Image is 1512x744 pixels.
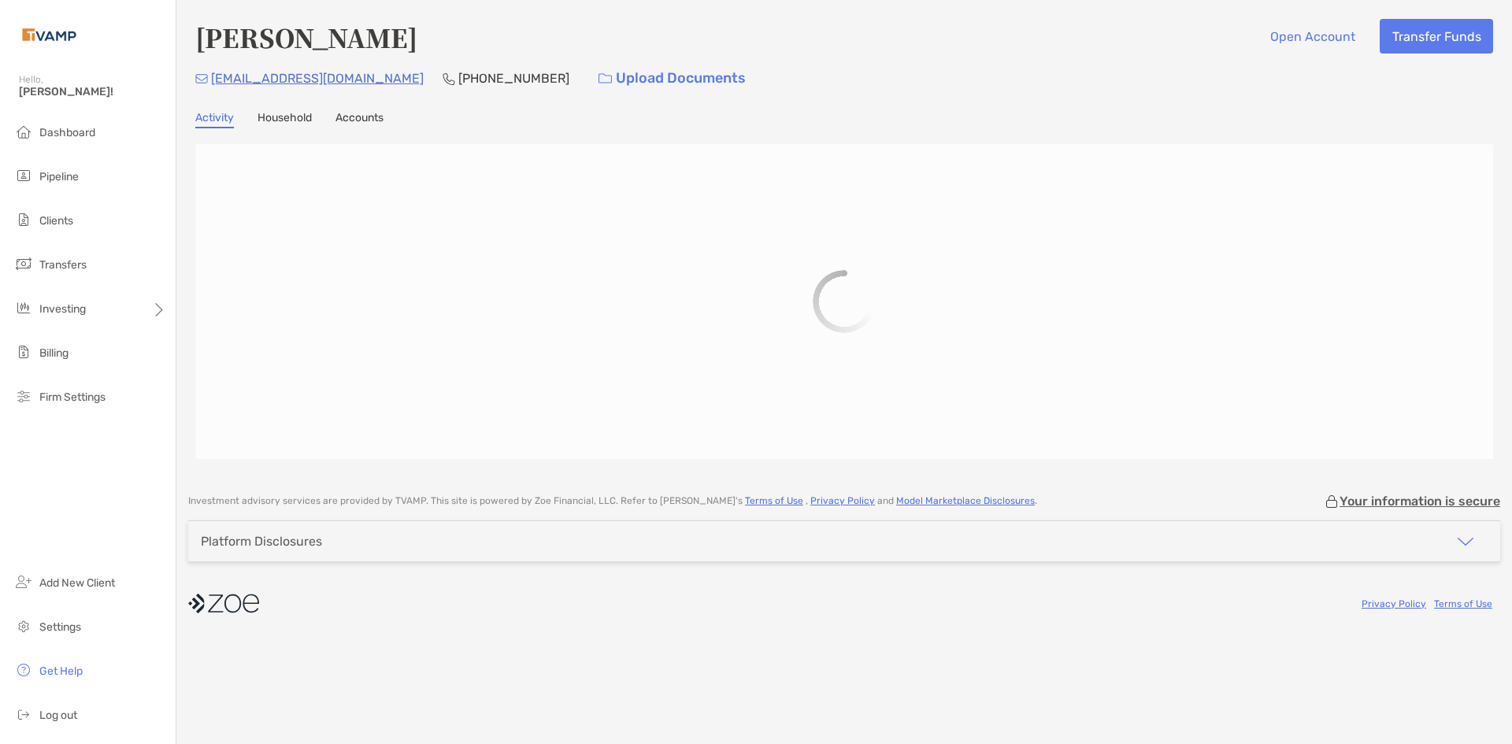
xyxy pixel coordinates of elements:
span: Add New Client [39,576,115,590]
a: Privacy Policy [1362,598,1426,609]
span: Get Help [39,664,83,678]
p: Your information is secure [1340,494,1500,509]
a: Household [258,111,312,128]
span: Pipeline [39,170,79,183]
a: Terms of Use [1434,598,1492,609]
a: Model Marketplace Disclosures [896,495,1035,506]
img: Email Icon [195,74,208,83]
div: Platform Disclosures [201,534,322,549]
span: Clients [39,214,73,228]
img: add_new_client icon [14,572,33,591]
img: pipeline icon [14,166,33,185]
img: dashboard icon [14,122,33,141]
p: [EMAIL_ADDRESS][DOMAIN_NAME] [211,68,424,88]
img: company logo [188,586,259,621]
span: Billing [39,346,69,360]
p: [PHONE_NUMBER] [458,68,569,88]
span: Dashboard [39,126,95,139]
img: settings icon [14,616,33,635]
a: Accounts [335,111,384,128]
span: Settings [39,620,81,634]
button: Transfer Funds [1380,19,1493,54]
a: Terms of Use [745,495,803,506]
img: billing icon [14,342,33,361]
img: firm-settings icon [14,387,33,405]
img: icon arrow [1456,532,1475,551]
p: Investment advisory services are provided by TVAMP . This site is powered by Zoe Financial, LLC. ... [188,495,1037,507]
img: button icon [598,73,612,84]
img: Zoe Logo [19,6,80,63]
a: Privacy Policy [810,495,875,506]
span: [PERSON_NAME]! [19,85,166,98]
a: Upload Documents [588,61,756,95]
img: get-help icon [14,661,33,679]
img: Phone Icon [443,72,455,85]
h4: [PERSON_NAME] [195,19,417,55]
img: clients icon [14,210,33,229]
img: logout icon [14,705,33,724]
img: transfers icon [14,254,33,273]
span: Log out [39,709,77,722]
span: Firm Settings [39,391,106,404]
img: investing icon [14,298,33,317]
span: Investing [39,302,86,316]
button: Open Account [1258,19,1367,54]
span: Transfers [39,258,87,272]
a: Activity [195,111,234,128]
